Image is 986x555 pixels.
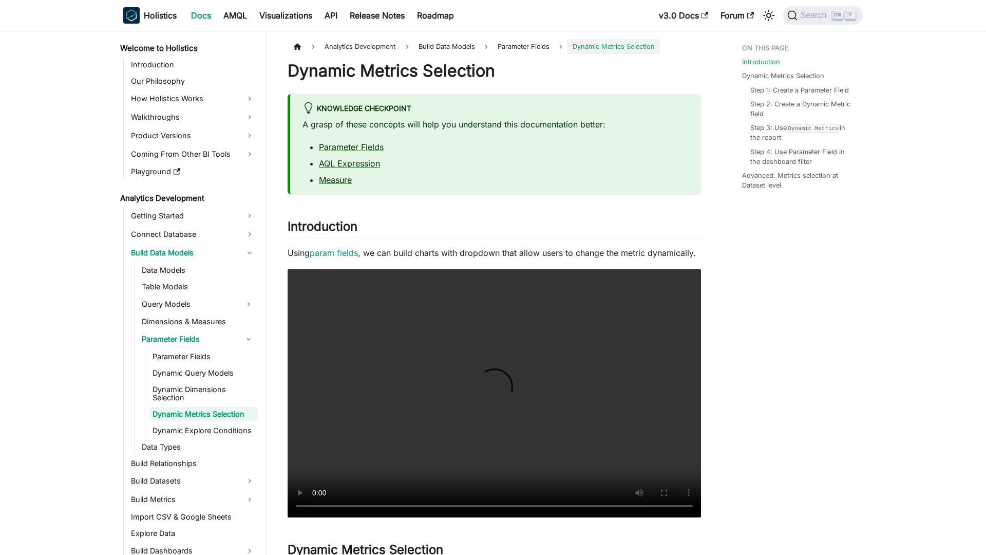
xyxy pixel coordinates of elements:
a: How Holistics Works [128,90,258,107]
a: Data Models [139,263,258,277]
a: Dynamic Query Models [149,366,258,380]
a: Connect Database [128,226,258,243]
a: Measure [319,175,352,185]
span: Search [798,11,833,20]
img: Holistics [123,7,140,24]
span: Build Data Models [413,39,480,54]
a: Dynamic Metrics Selection [149,407,258,421]
span: Dynamic Metrics Selection [567,39,659,54]
button: Expand sidebar category 'Query Models' [239,296,258,312]
a: Table Models [139,280,258,294]
h2: Introduction [288,219,701,238]
span: Analytics Development [319,39,401,54]
a: Build Datasets [128,473,258,489]
span: Parameter Fields [498,43,549,50]
a: Build Metrics [128,491,258,508]
button: Search (Ctrl+K) [783,6,863,25]
a: Parameter Fields [139,331,239,347]
a: Build Relationships [128,456,258,471]
a: Step 1: Create a Parameter Field [750,85,849,95]
a: API [318,7,344,24]
button: Collapse sidebar category 'Parameter Fields' [239,331,258,347]
a: param fields [310,248,358,258]
a: Product Versions [128,127,258,144]
a: Dynamic Dimensions Selection [149,382,258,405]
a: Getting Started [128,208,258,224]
a: Data Types [139,440,258,454]
a: Step 3: UseDynamic Metricsin the report [750,123,852,142]
a: Parameter Fields [149,349,258,364]
a: Build Data Models [128,245,258,261]
video: Your browser does not support embedding video, but you can . [288,269,701,517]
a: Walkthroughs [128,109,258,125]
a: Our Philosophy [128,74,258,88]
p: Using , we can build charts with dropdown that allow users to change the metric dynamically. [288,247,701,259]
a: Docs [185,7,217,24]
a: Coming From Other BI Tools [128,146,258,162]
a: Step 4: Use Parameter Field in the dashboard filter [750,147,852,166]
a: Introduction [742,57,780,67]
a: Dynamic Metrics Selection [742,71,824,81]
p: A grasp of these concepts will help you understand this documentation better: [302,118,689,131]
a: Query Models [139,296,239,312]
a: Import CSV & Google Sheets [128,510,258,524]
code: Dynamic Metrics [787,124,840,133]
a: Parameter Fields [319,142,384,152]
a: Step 2: Create a Dynamic Metric field [750,99,852,119]
a: Home page [288,39,307,54]
a: Advanced: Metrics selection at Dataset level [742,171,857,190]
a: Parameter Fields [492,39,555,54]
h1: Dynamic Metrics Selection [288,61,701,81]
a: Dimensions & Measures [139,314,258,329]
a: HolisticsHolistics [123,7,177,24]
a: AQL Expression [319,158,380,169]
div: knowledge checkpoint [302,102,689,116]
a: Analytics Development [117,191,258,206]
nav: Docs sidebar [113,31,267,555]
a: v3.0 Docs [653,7,714,24]
a: AMQL [217,7,253,24]
a: Visualizations [253,7,318,24]
a: Playground [128,164,258,179]
kbd: K [845,10,856,20]
a: Release Notes [344,7,411,24]
a: Explore Data [128,526,258,541]
a: Forum [714,7,760,24]
a: Dynamic Explore Conditions [149,423,258,438]
a: Introduction [128,58,258,72]
button: Switch between dark and light mode (currently light mode) [761,7,777,24]
nav: Breadcrumbs [288,39,701,54]
a: Roadmap [411,7,460,24]
a: Welcome to Holistics [117,41,258,55]
b: Holistics [144,9,177,22]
